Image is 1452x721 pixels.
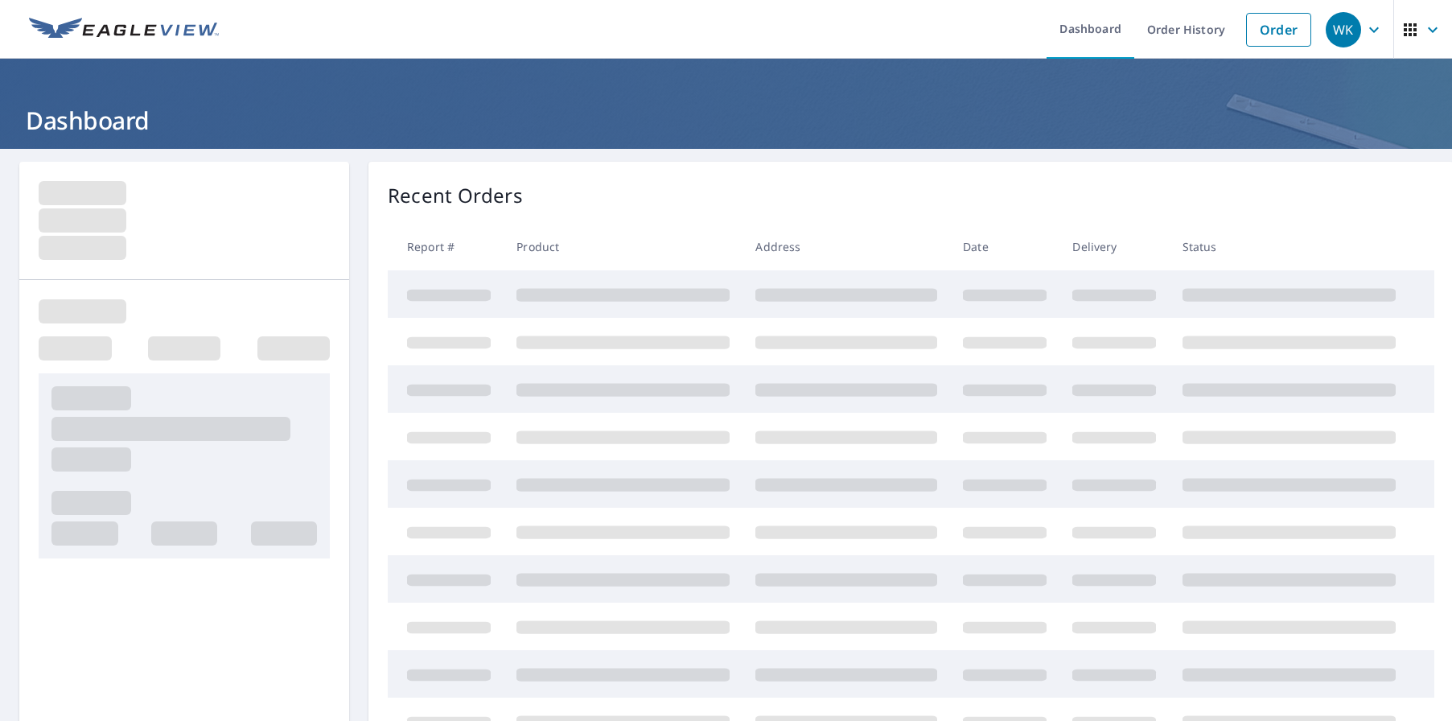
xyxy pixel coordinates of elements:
[742,223,950,270] th: Address
[1170,223,1409,270] th: Status
[388,223,504,270] th: Report #
[1059,223,1169,270] th: Delivery
[1326,12,1361,47] div: WK
[1246,13,1311,47] a: Order
[950,223,1059,270] th: Date
[388,181,523,210] p: Recent Orders
[19,104,1433,137] h1: Dashboard
[29,18,219,42] img: EV Logo
[504,223,742,270] th: Product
